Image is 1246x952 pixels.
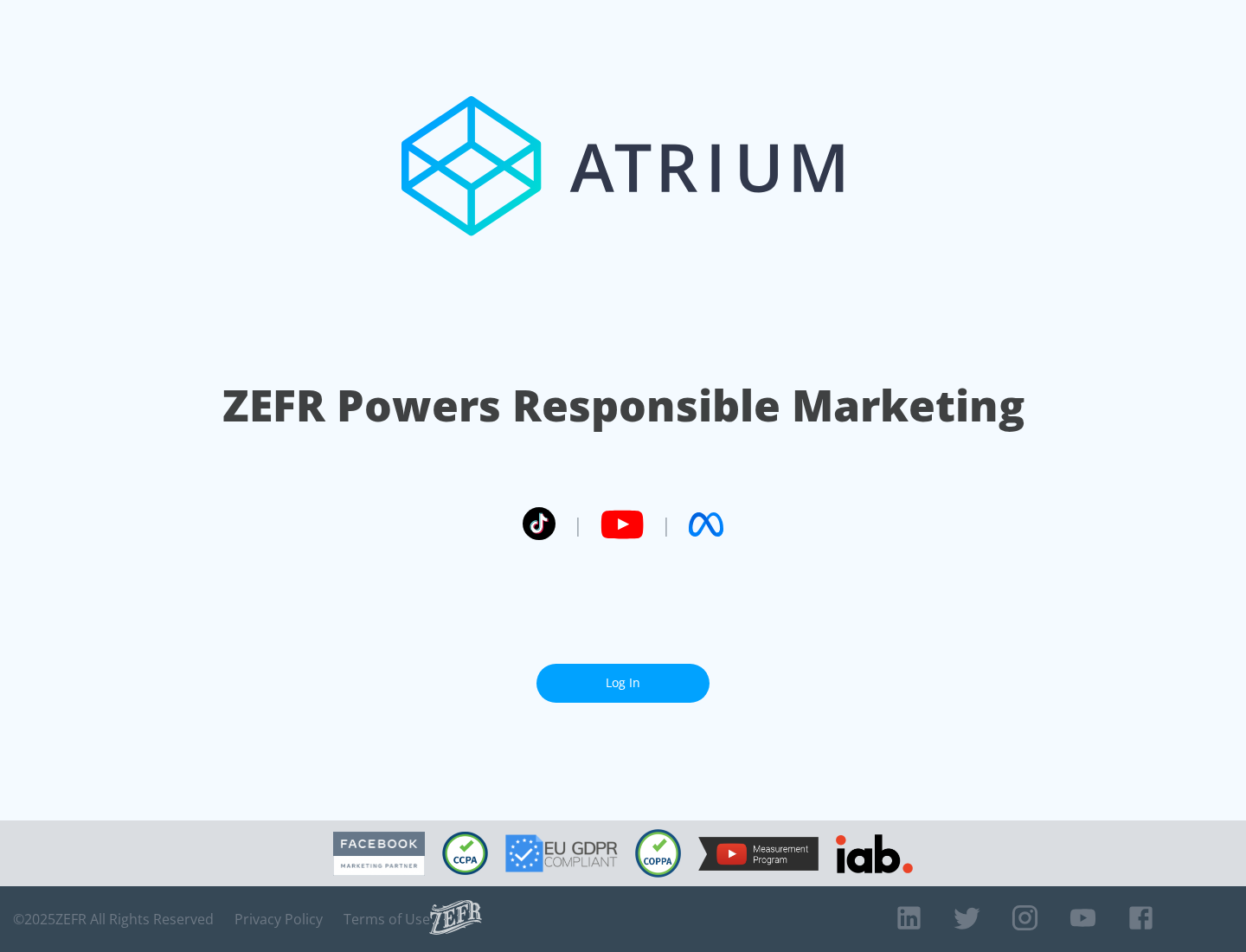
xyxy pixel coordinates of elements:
span: © 2025 ZEFR All Rights Reserved [13,910,214,928]
h1: ZEFR Powers Responsible Marketing [222,376,1024,435]
img: GDPR Compliant [505,834,618,872]
span: | [661,511,671,537]
img: CCPA Compliant [442,832,488,875]
a: Terms of Use [344,910,430,928]
img: COPPA Compliant [635,829,681,878]
a: Privacy Policy [234,910,323,928]
a: Log In [536,664,710,703]
img: YouTube Measurement Program [698,837,819,871]
img: Facebook Marketing Partner [333,832,425,876]
img: IAB [836,834,913,873]
span: | [573,511,583,537]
